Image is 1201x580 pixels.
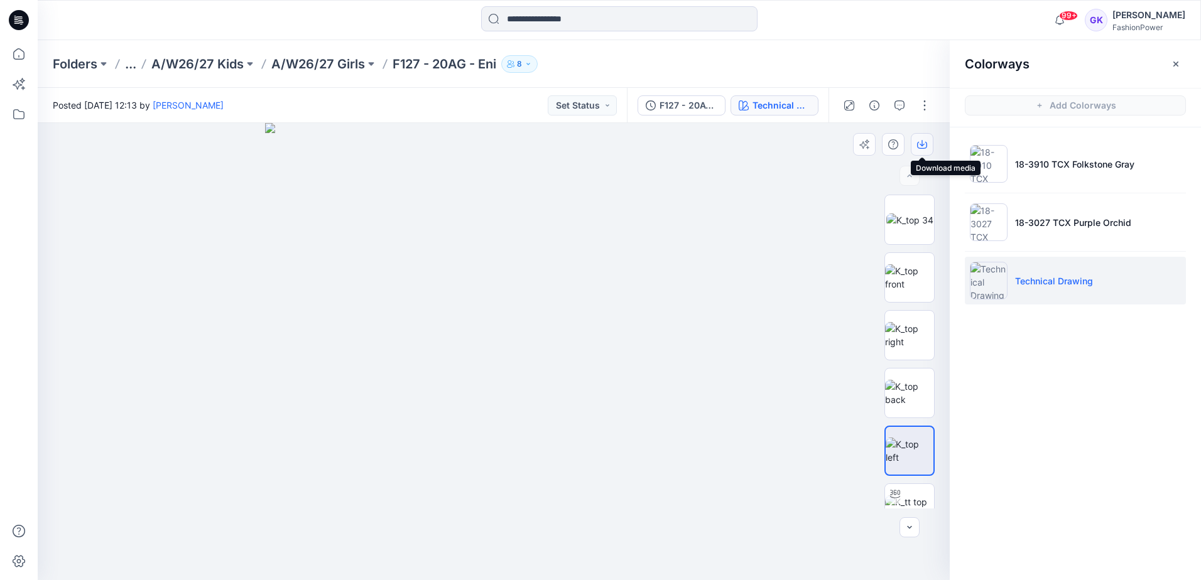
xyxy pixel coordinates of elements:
[1085,9,1107,31] div: GK
[501,55,538,73] button: 8
[393,55,496,73] p: F127 - 20AG - Eni
[885,322,934,348] img: K_top right
[53,55,97,73] a: Folders
[1059,11,1078,21] span: 99+
[965,56,1030,72] h2: Colorways
[970,203,1008,241] img: 18-3027 TCX Purple Orchid
[517,57,522,71] p: 8
[1015,158,1134,171] p: 18-3910 TCX Folkstone Gray
[151,55,244,73] a: A/W26/27 Kids
[660,99,717,112] div: F127 - 20AG - Eni
[271,55,365,73] a: A/W26/27 Girls
[731,95,818,115] button: Technical Drawing
[885,380,934,406] img: K_top back
[1015,274,1093,287] p: Technical Drawing
[886,213,933,227] img: K_top 34
[885,264,934,291] img: K_top front
[125,55,136,73] button: ...
[753,99,810,112] div: Technical Drawing
[886,438,933,464] img: K_top left
[153,100,224,110] a: [PERSON_NAME]
[638,95,725,115] button: F127 - 20AG - Eni
[1015,216,1131,229] p: 18-3027 TCX Purple Orchid
[1112,23,1185,32] div: FashionPower
[864,95,884,115] button: Details
[53,99,224,112] span: Posted [DATE] 12:13 by
[265,123,722,580] img: eyJhbGciOiJIUzI1NiIsImtpZCI6IjAiLCJzbHQiOiJzZXMiLCJ0eXAiOiJKV1QifQ.eyJkYXRhIjp7InR5cGUiOiJzdG9yYW...
[1112,8,1185,23] div: [PERSON_NAME]
[885,495,934,522] img: K_tt top 2
[970,145,1008,183] img: 18-3910 TCX Folkstone Gray
[970,262,1008,299] img: Technical Drawing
